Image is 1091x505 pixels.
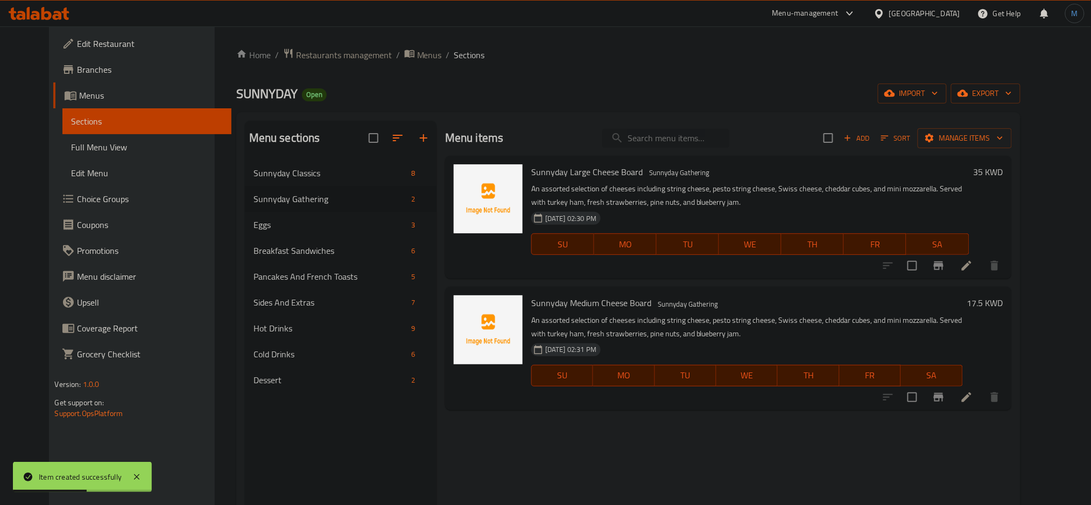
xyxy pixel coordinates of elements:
[653,298,723,310] div: Sunnyday Gathering
[786,237,840,252] span: TH
[53,341,231,367] a: Grocery Checklist
[905,368,958,383] span: SA
[62,134,231,160] a: Full Menu View
[254,322,407,335] span: Hot Drinks
[407,323,419,334] span: 9
[407,298,419,308] span: 7
[541,344,601,355] span: [DATE] 02:31 PM
[77,296,223,309] span: Upsell
[602,129,729,148] input: search
[254,218,407,231] span: Eggs
[982,384,1008,410] button: delete
[874,130,918,147] span: Sort items
[1072,8,1078,19] span: M
[878,130,913,147] button: Sort
[719,233,782,255] button: WE
[54,406,123,420] a: Support.OpsPlatform
[661,237,715,252] span: TU
[842,132,871,144] span: Add
[254,244,407,257] div: Breakfast Sandwiches
[411,125,437,151] button: Add section
[77,192,223,205] span: Choice Groups
[39,471,122,483] div: Item created successfully
[71,141,223,154] span: Full Menu View
[53,57,231,82] a: Branches
[974,164,1003,179] h6: 35 KWD
[62,160,231,186] a: Edit Menu
[62,108,231,134] a: Sections
[407,167,419,179] div: items
[844,233,906,255] button: FR
[254,270,407,283] div: Pancakes And French Toasts
[926,384,952,410] button: Branch-specific-item
[782,233,844,255] button: TH
[840,365,901,386] button: FR
[536,368,589,383] span: SU
[54,396,104,410] span: Get support on:
[77,37,223,50] span: Edit Restaurant
[445,130,504,146] h2: Menu items
[53,238,231,264] a: Promotions
[77,218,223,231] span: Coupons
[531,365,593,386] button: SU
[531,233,594,255] button: SU
[901,386,924,409] span: Select to update
[53,212,231,238] a: Coupons
[245,156,437,397] nav: Menu sections
[71,167,223,179] span: Edit Menu
[901,365,962,386] button: SA
[721,368,773,383] span: WE
[53,264,231,289] a: Menu disclaimer
[407,168,419,178] span: 8
[840,130,874,147] span: Add item
[926,253,952,279] button: Branch-specific-item
[960,391,973,404] a: Edit menu item
[446,49,450,61] li: /
[407,375,419,385] span: 2
[77,270,223,283] span: Menu disclaimer
[53,82,231,108] a: Menus
[657,233,719,255] button: TU
[275,49,279,61] li: /
[881,132,911,144] span: Sort
[967,295,1003,310] h6: 17.5 KWD
[531,314,963,341] p: An assorted selection of cheeses including string cheese, pesto string cheese, Swiss cheese, ched...
[236,48,1020,62] nav: breadcrumb
[77,348,223,361] span: Grocery Checklist
[541,213,601,224] span: [DATE] 02:30 PM
[772,7,839,20] div: Menu-management
[716,365,778,386] button: WE
[886,87,938,100] span: import
[77,244,223,257] span: Promotions
[54,377,81,391] span: Version:
[407,246,419,256] span: 6
[302,90,327,99] span: Open
[77,63,223,76] span: Branches
[236,49,271,61] a: Home
[960,259,973,272] a: Edit menu item
[254,296,407,309] span: Sides And Extras
[597,368,650,383] span: MO
[407,270,419,283] div: items
[404,48,442,62] a: Menus
[723,237,777,252] span: WE
[245,186,437,212] div: Sunnyday Gathering2
[245,289,437,315] div: Sides And Extras7
[982,253,1008,279] button: delete
[889,8,960,19] div: [GEOGRAPHIC_DATA]
[79,89,223,102] span: Menus
[83,377,100,391] span: 1.0.0
[53,31,231,57] a: Edit Restaurant
[906,233,969,255] button: SA
[254,192,407,205] div: Sunnyday Gathering
[245,212,437,238] div: Eggs3
[844,368,897,383] span: FR
[454,49,485,61] span: Sections
[254,167,407,179] span: Sunnyday Classics
[236,81,298,106] span: SUNNYDAY
[407,218,419,231] div: items
[53,289,231,315] a: Upsell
